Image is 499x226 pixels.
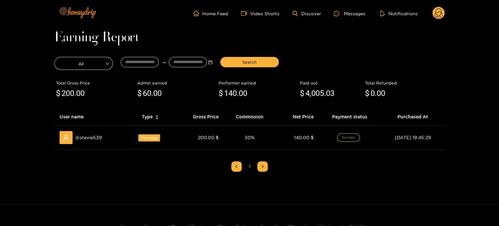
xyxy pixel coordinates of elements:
span: 0 [371,89,375,98]
span: right [261,165,264,168]
span: [DATE] 19:45:29 [395,135,431,140]
th: User name [54,108,127,126]
span: Success [337,133,360,142]
div: Total Refunded [365,80,443,86]
li: Previous Page [231,161,242,172]
span: .00 [375,89,385,98]
span: 200.00 [198,135,214,140]
span: Search [242,59,257,65]
span: swap-right [161,60,166,65]
span: $ [300,87,304,100]
a: Discover [292,11,321,16]
div: Admin earned [137,80,215,86]
a: Home Feed [193,10,228,16]
span: 140 [224,89,237,98]
span: 30 % [245,135,255,140]
span: .00 [151,89,162,98]
span: @ stevie539 [75,134,102,141]
span: Message [138,134,160,141]
div: Performer earned [219,80,297,86]
span: to [161,60,166,65]
div: Total Gross Price [56,80,134,86]
button: Search [220,57,279,67]
th: Purchased At [381,108,445,126]
th: Gross Price [174,108,223,126]
span: .00 [237,89,247,98]
li: 1 [244,161,255,172]
span: $ [310,135,313,140]
span: $ [365,87,369,100]
button: left [231,161,242,172]
a: Video Shorts [241,10,279,16]
span: caret-up [155,114,159,118]
div: Paid out [300,80,362,86]
span: $ [219,87,223,100]
span: caret-down [155,117,159,120]
span: 60 [143,89,151,98]
span: Type [142,113,153,120]
li: Next Page [257,161,268,172]
th: Commission [224,108,276,126]
span: 200 [61,89,74,98]
th: Net Price [276,108,319,126]
span: home [193,10,202,16]
div: Messages [334,10,365,17]
span: $ [56,87,60,100]
span: 4,005 [305,89,324,98]
th: Payment status [318,108,381,126]
span: $ [216,135,219,140]
span: left [235,165,238,168]
span: video-camera [241,10,250,16]
h1: Earning Report [54,33,445,42]
span: All [55,59,113,68]
span: $ [137,87,142,100]
span: .03 [324,89,334,98]
button: Notifications [378,10,419,17]
a: 1 [245,162,254,171]
span: 140.00 [294,135,309,140]
button: right [257,161,268,172]
span: .00 [74,89,85,98]
span: user [63,135,69,141]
